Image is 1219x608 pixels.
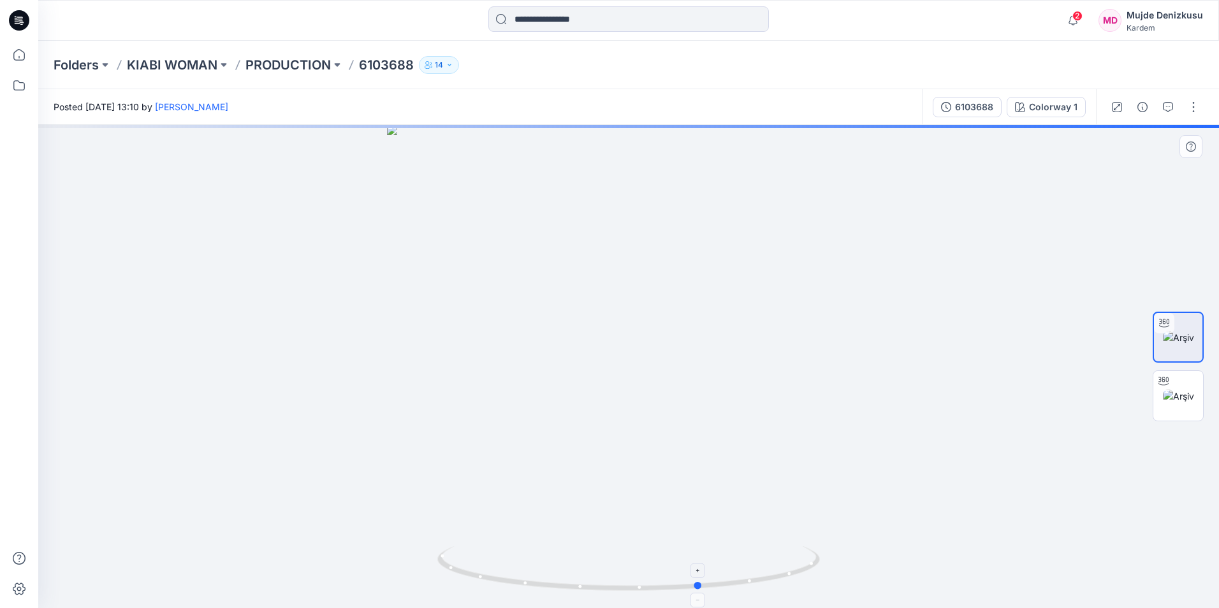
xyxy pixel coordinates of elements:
div: MD [1099,9,1121,32]
img: Arşiv [1163,389,1194,403]
p: 14 [435,58,443,72]
button: 6103688 [933,97,1002,117]
button: 14 [419,56,459,74]
span: Posted [DATE] 13:10 by [54,100,228,113]
button: Colorway 1 [1007,97,1086,117]
button: Details [1132,97,1153,117]
a: PRODUCTION [245,56,331,74]
div: 6103688 [955,100,993,114]
p: 6103688 [359,56,414,74]
img: Arşiv [1163,331,1194,344]
span: 2 [1072,11,1083,21]
a: KIABI WOMAN [127,56,217,74]
div: Colorway 1 [1029,100,1077,114]
div: Mujde Denizkusu [1127,8,1203,23]
a: Folders [54,56,99,74]
div: Kardem [1127,23,1203,33]
a: [PERSON_NAME] [155,101,228,112]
